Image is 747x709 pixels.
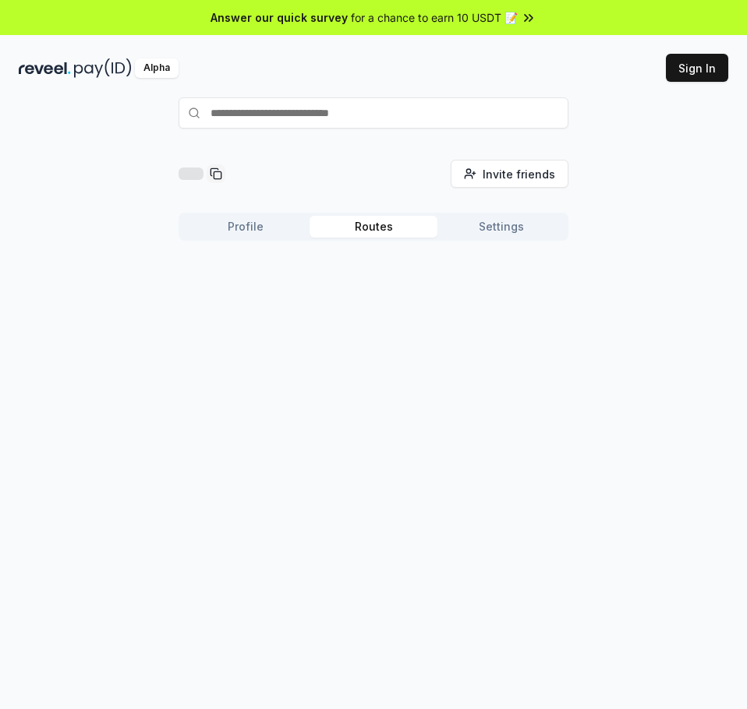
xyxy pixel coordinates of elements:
span: Answer our quick survey [211,9,348,26]
span: for a chance to earn 10 USDT 📝 [351,9,518,26]
img: reveel_dark [19,58,71,78]
button: Sign In [666,54,728,82]
button: Settings [437,216,565,238]
span: Invite friends [483,166,555,182]
div: Alpha [135,58,179,78]
button: Invite friends [451,160,568,188]
button: Routes [310,216,437,238]
button: Profile [182,216,310,238]
img: pay_id [74,58,132,78]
